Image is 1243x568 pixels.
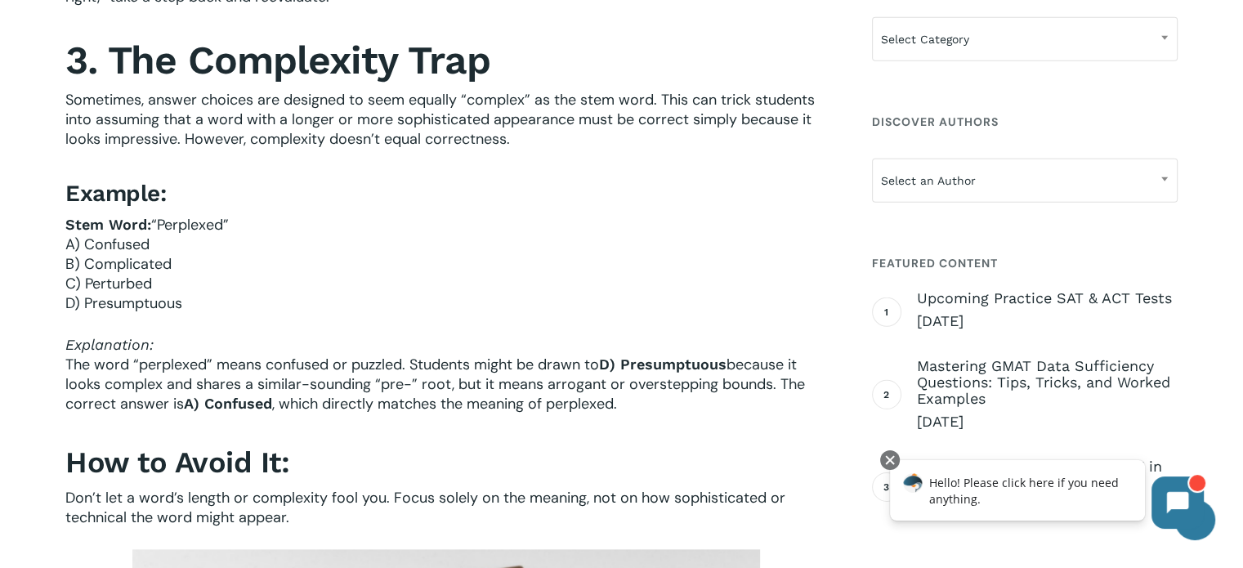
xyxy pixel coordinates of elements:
span: Sometimes, answer choices are designed to seem equally “complex” as the stem word. This can trick... [65,90,815,149]
a: Upcoming Practice SAT & ACT Tests [DATE] [917,290,1178,331]
span: [DATE] [917,311,1178,331]
h4: Featured Content [872,248,1178,278]
b: Stem Word: [65,216,151,233]
span: “Perplexed” [151,215,229,235]
span: D) Presumptuous [65,293,182,313]
span: Select an Author [872,159,1178,203]
span: Select Category [873,22,1177,56]
b: A) Confused [184,395,272,412]
b: Example: [65,180,166,207]
span: The word “perplexed” means confused or puzzled. Students might be drawn to [65,355,599,374]
iframe: Chatbot [873,447,1220,545]
span: Mastering GMAT Data Sufficiency Questions: Tips, Tricks, and Worked Examples [917,358,1178,407]
span: , which directly matches the meaning of perplexed. [272,394,617,414]
span: Select an Author [873,163,1177,198]
span: Explanation: [65,336,154,353]
span: [DATE] [917,412,1178,432]
span: Upcoming Practice SAT & ACT Tests [917,290,1178,306]
span: B) Complicated [65,254,172,274]
span: because it looks complex and shares a similar-sounding “pre-” root, but it means arrogant or over... [65,355,805,414]
span: A) Confused [65,235,150,254]
span: Don’t let a word’s length or complexity fool you. Focus solely on the meaning, not on how sophist... [65,488,785,527]
b: 3. The Complexity Trap [65,37,490,83]
b: How to Avoid It: [65,445,289,480]
span: C) Perturbed [65,274,152,293]
a: Mastering GMAT Data Sufficiency Questions: Tips, Tricks, and Worked Examples [DATE] [917,358,1178,432]
b: D) Presumptuous [599,356,727,373]
h4: Discover Authors [872,107,1178,136]
span: Select Category [872,17,1178,61]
